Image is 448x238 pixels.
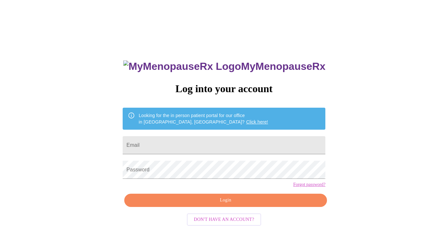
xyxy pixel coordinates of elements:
[139,110,268,128] div: Looking for the in person patient portal for our office in [GEOGRAPHIC_DATA], [GEOGRAPHIC_DATA]?
[123,60,241,72] img: MyMenopauseRx Logo
[123,60,325,72] h3: MyMenopauseRx
[123,83,325,95] h3: Log into your account
[132,196,320,204] span: Login
[246,119,268,124] a: Click here!
[124,194,327,207] button: Login
[194,216,254,224] span: Don't have an account?
[185,216,263,222] a: Don't have an account?
[293,182,325,187] a: Forgot password?
[187,213,261,226] button: Don't have an account?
